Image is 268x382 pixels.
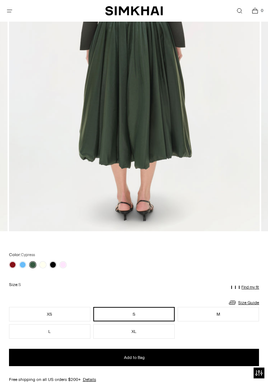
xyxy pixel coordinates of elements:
span: Add to Bag [124,355,144,361]
button: L [9,324,90,339]
button: S [93,307,175,321]
button: XS [9,307,90,321]
a: Open search modal [232,4,247,18]
a: SIMKHAI [105,6,163,16]
span: Cypress [21,253,35,257]
span: 0 [259,7,265,14]
span: S [18,282,21,287]
button: Add to Bag [9,349,259,366]
label: Color: [9,251,35,258]
button: Open menu modal [2,4,17,18]
a: Open cart modal [247,4,262,18]
a: Size Guide [228,298,259,307]
button: M [178,307,259,321]
button: XL [93,324,175,339]
label: Size: [9,281,21,288]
